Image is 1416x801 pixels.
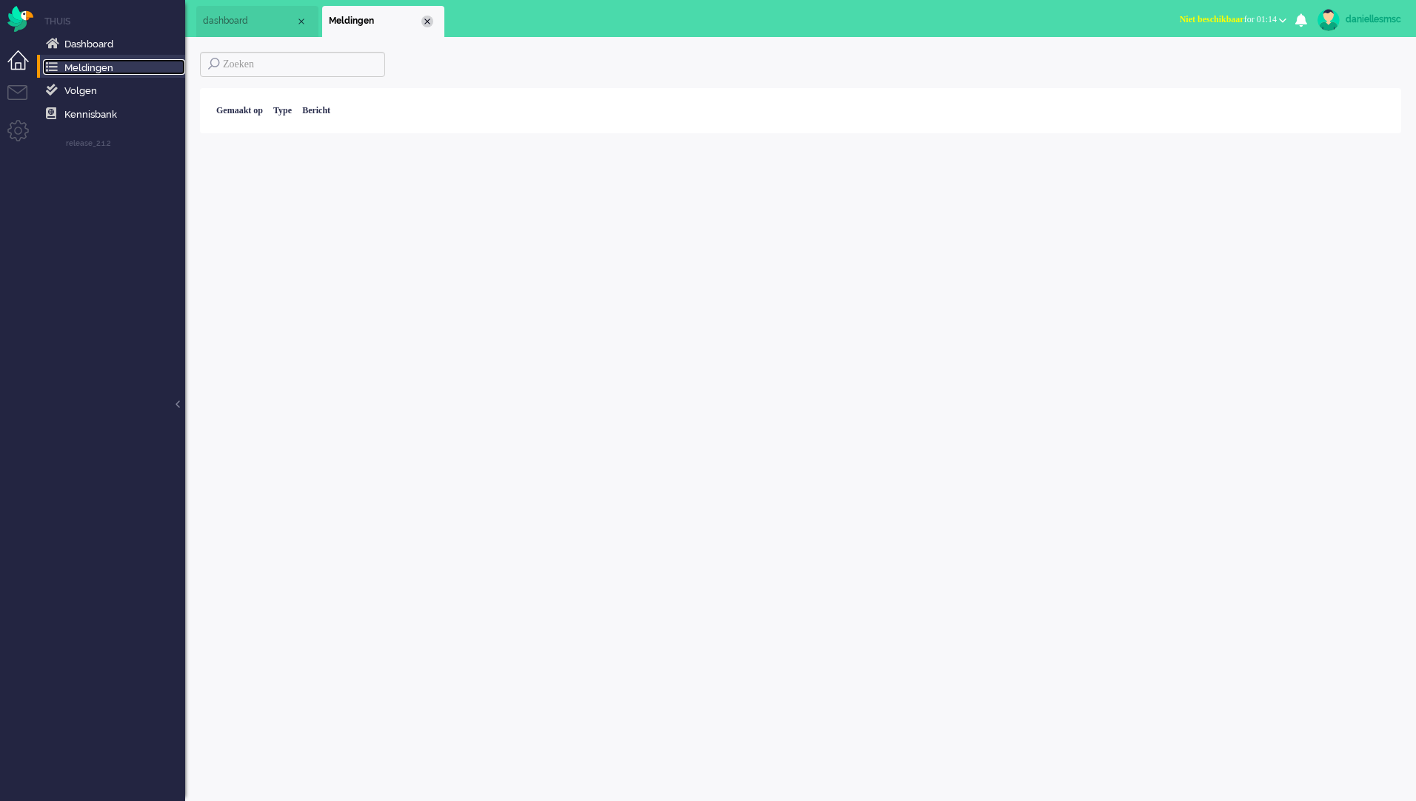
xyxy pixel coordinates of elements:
[7,50,41,84] li: Dashboard menu
[268,99,297,122] div: Type
[1171,9,1295,30] button: Niet beschikbaarfor 01:14
[421,16,433,27] div: Close tab
[43,36,185,52] a: Dashboard menu item
[7,10,33,21] a: Omnidesk
[43,106,185,122] a: Knowledge base
[66,138,110,149] span: release_2.1.2
[64,85,97,96] span: Volgen
[1171,4,1295,37] li: Niet beschikbaarfor 01:14
[7,85,41,118] li: Tickets menu
[1346,12,1401,27] div: daniellesmsc
[295,16,307,27] div: Close tab
[64,38,113,50] span: Dashboard
[329,15,421,27] span: Meldingen
[297,99,335,122] div: Bericht
[203,15,295,27] span: dashboard
[43,82,185,98] a: Following
[196,6,318,37] li: Dashboard
[44,15,185,27] li: Home menu item
[211,99,268,122] div: Gemaakt op
[1180,14,1244,24] span: Niet beschikbaar
[64,62,113,73] span: Meldingen
[1315,9,1401,31] a: daniellesmsc
[7,120,41,153] li: Admin menu
[1318,9,1340,31] img: avatar
[7,6,33,32] img: flow_omnibird.svg
[322,6,444,37] li: notification
[43,59,185,76] a: Notifications menu item
[1180,14,1277,24] span: for 01:14
[200,52,385,77] input: Zoeken
[64,109,117,120] span: Kennisbank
